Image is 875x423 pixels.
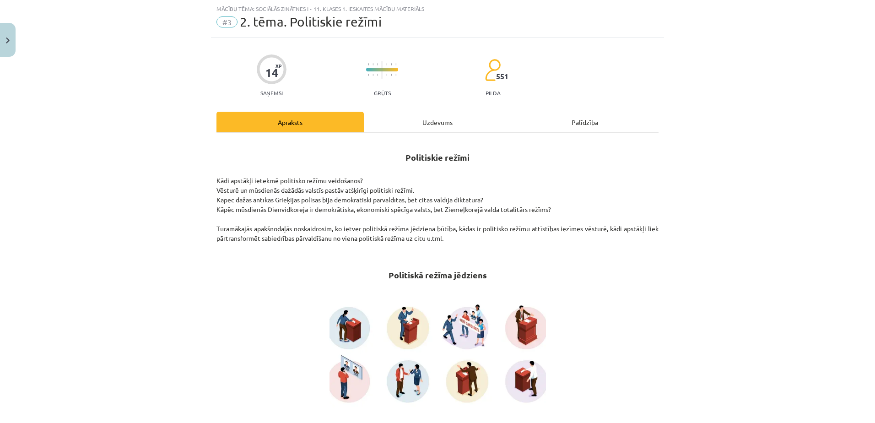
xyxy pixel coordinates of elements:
[265,66,278,79] div: 14
[374,90,391,96] p: Grūts
[373,74,373,76] img: icon-short-line-57e1e144782c952c97e751825c79c345078a6d821885a25fce030b3d8c18986b.svg
[257,90,286,96] p: Saņemsi
[511,112,659,132] div: Palīdzība
[216,112,364,132] div: Apraksts
[6,38,10,43] img: icon-close-lesson-0947bae3869378f0d4975bcd49f059093ad1ed9edebbc8119c70593378902aed.svg
[368,74,369,76] img: icon-short-line-57e1e144782c952c97e751825c79c345078a6d821885a25fce030b3d8c18986b.svg
[486,90,500,96] p: pilda
[485,59,501,81] img: students-c634bb4e5e11cddfef0936a35e636f08e4e9abd3cc4e673bd6f9a4125e45ecb1.svg
[216,16,238,27] span: #3
[373,63,373,65] img: icon-short-line-57e1e144782c952c97e751825c79c345078a6d821885a25fce030b3d8c18986b.svg
[368,63,369,65] img: icon-short-line-57e1e144782c952c97e751825c79c345078a6d821885a25fce030b3d8c18986b.svg
[395,63,396,65] img: icon-short-line-57e1e144782c952c97e751825c79c345078a6d821885a25fce030b3d8c18986b.svg
[386,63,387,65] img: icon-short-line-57e1e144782c952c97e751825c79c345078a6d821885a25fce030b3d8c18986b.svg
[386,74,387,76] img: icon-short-line-57e1e144782c952c97e751825c79c345078a6d821885a25fce030b3d8c18986b.svg
[377,74,378,76] img: icon-short-line-57e1e144782c952c97e751825c79c345078a6d821885a25fce030b3d8c18986b.svg
[496,72,508,81] span: 551
[391,63,392,65] img: icon-short-line-57e1e144782c952c97e751825c79c345078a6d821885a25fce030b3d8c18986b.svg
[275,63,281,68] span: XP
[240,14,382,29] span: 2. tēma. Politiskie režīmi
[389,270,487,280] strong: Politiskā režīma jēdziens
[382,61,383,79] img: icon-long-line-d9ea69661e0d244f92f715978eff75569469978d946b2353a9bb055b3ed8787d.svg
[395,74,396,76] img: icon-short-line-57e1e144782c952c97e751825c79c345078a6d821885a25fce030b3d8c18986b.svg
[405,152,470,163] strong: Politiskie režīmi
[216,176,659,243] p: Kādi apstākļi ietekmē politisko režīmu veidošanos? Vēsturē un mūsdienās dažādās valstīs pastāv at...
[364,112,511,132] div: Uzdevums
[216,5,659,12] div: Mācību tēma: Sociālās zinātnes i - 11. klases 1. ieskaites mācību materiāls
[391,74,392,76] img: icon-short-line-57e1e144782c952c97e751825c79c345078a6d821885a25fce030b3d8c18986b.svg
[377,63,378,65] img: icon-short-line-57e1e144782c952c97e751825c79c345078a6d821885a25fce030b3d8c18986b.svg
